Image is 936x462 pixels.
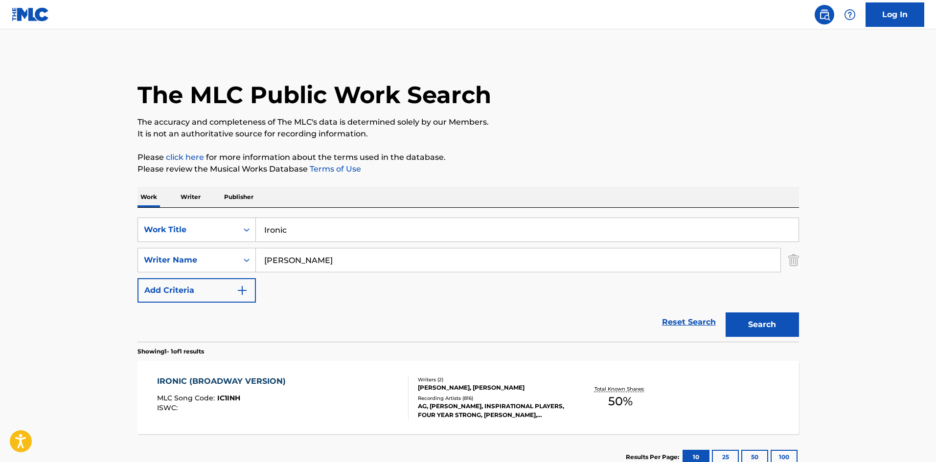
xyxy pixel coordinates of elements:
[819,9,830,21] img: search
[137,347,204,356] p: Showing 1 - 1 of 1 results
[137,163,799,175] p: Please review the Musical Works Database
[217,394,240,402] span: IC1INH
[626,453,682,462] p: Results Per Page:
[144,254,232,266] div: Writer Name
[844,9,856,21] img: help
[178,187,204,207] p: Writer
[236,285,248,296] img: 9d2ae6d4665cec9f34b9.svg
[166,153,204,162] a: click here
[221,187,256,207] p: Publisher
[608,393,633,410] span: 50 %
[418,395,566,402] div: Recording Artists ( 816 )
[137,152,799,163] p: Please for more information about the terms used in the database.
[137,80,491,110] h1: The MLC Public Work Search
[594,385,647,393] p: Total Known Shares:
[418,402,566,419] div: AG, [PERSON_NAME], INSPIRATIONAL PLAYERS, FOUR YEAR STRONG, [PERSON_NAME], [PERSON_NAME]
[137,218,799,342] form: Search Form
[12,7,49,22] img: MLC Logo
[788,248,799,272] img: Delete Criterion
[418,383,566,392] div: [PERSON_NAME], [PERSON_NAME]
[157,394,217,402] span: MLC Song Code :
[144,224,232,236] div: Work Title
[137,128,799,140] p: It is not an authoritative source for recording information.
[815,5,834,24] a: Public Search
[726,312,799,337] button: Search
[418,376,566,383] div: Writers ( 2 )
[308,164,361,174] a: Terms of Use
[657,311,721,333] a: Reset Search
[157,403,180,412] span: ISWC :
[137,116,799,128] p: The accuracy and completeness of The MLC's data is determined solely by our Members.
[157,375,291,387] div: IRONIC (BROADWAY VERSION)
[137,361,799,434] a: IRONIC (BROADWAY VERSION)MLC Song Code:IC1INHISWC:Writers (2)[PERSON_NAME], [PERSON_NAME]Recordin...
[866,2,924,27] a: Log In
[137,187,160,207] p: Work
[840,5,860,24] div: Help
[137,278,256,303] button: Add Criteria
